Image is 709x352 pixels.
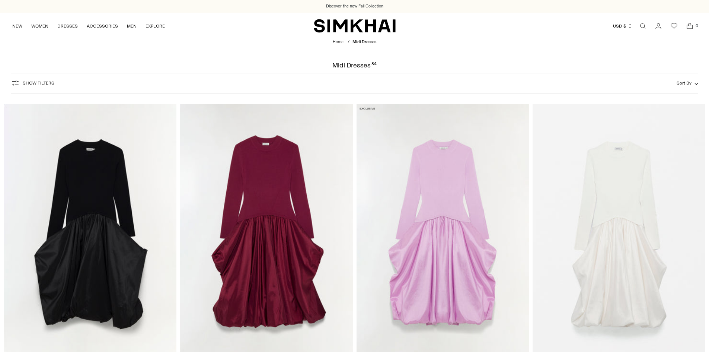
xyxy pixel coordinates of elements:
button: Sort By [677,79,698,87]
span: Sort By [677,80,692,86]
div: 84 [371,62,377,69]
nav: breadcrumbs [333,39,376,45]
a: WOMEN [31,18,48,34]
a: Open search modal [635,19,650,34]
h1: Midi Dresses [332,62,376,69]
span: Midi Dresses [352,39,376,44]
button: Show Filters [11,77,54,89]
a: Home [333,39,344,44]
a: ACCESSORIES [87,18,118,34]
a: EXPLORE [146,18,165,34]
a: Open cart modal [682,19,697,34]
div: / [348,39,349,45]
a: MEN [127,18,137,34]
span: Show Filters [23,80,54,86]
span: 0 [693,22,700,29]
a: SIMKHAI [314,19,396,33]
a: DRESSES [57,18,78,34]
a: Go to the account page [651,19,666,34]
a: Discover the new Fall Collection [326,3,383,9]
a: Wishlist [667,19,681,34]
a: NEW [12,18,22,34]
button: USD $ [613,18,633,34]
